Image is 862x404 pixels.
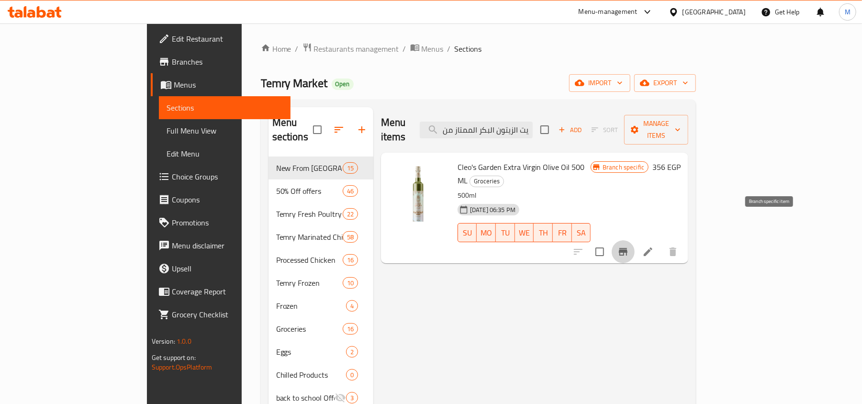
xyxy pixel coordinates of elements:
a: Full Menu View [159,119,291,142]
span: Branches [172,56,283,67]
span: TU [500,226,511,240]
div: items [343,185,358,197]
div: Open [332,79,354,90]
span: Select section first [585,123,624,137]
span: Restaurants management [314,43,399,55]
span: 4 [347,302,358,311]
a: Edit Menu [159,142,291,165]
span: 16 [343,325,358,334]
div: 50% Off offers [276,185,343,197]
a: Coupons [151,188,291,211]
span: Temry Frozen [276,277,343,289]
span: Choice Groups [172,171,283,182]
div: Menu-management [579,6,638,18]
div: New From [GEOGRAPHIC_DATA]15 [269,157,373,180]
span: export [642,77,688,89]
span: Manage items [632,118,681,142]
span: 0 [347,370,358,380]
span: Groceries [276,323,343,335]
a: Grocery Checklist [151,303,291,326]
span: Get support on: [152,351,196,364]
button: WE [515,223,534,242]
span: Menus [422,43,444,55]
span: Upsell [172,263,283,274]
input: search [420,122,533,138]
button: Manage items [624,115,688,145]
span: Branch specific [599,163,648,172]
button: delete [661,240,684,263]
span: WE [519,226,530,240]
span: 10 [343,279,358,288]
button: export [634,74,696,92]
span: Temry Market [261,72,328,94]
span: Sections [167,102,283,113]
span: Groceries [470,176,504,187]
span: Add [557,124,583,135]
span: FR [557,226,568,240]
a: Menu disclaimer [151,234,291,257]
div: items [346,369,358,381]
span: 46 [343,187,358,196]
div: items [343,323,358,335]
span: Promotions [172,217,283,228]
span: Add item [555,123,585,137]
button: Branch-specific-item [612,240,635,263]
button: import [569,74,630,92]
span: Version: [152,335,175,348]
a: Menus [151,73,291,96]
p: 500ml [458,190,591,202]
div: Temry Marinated Chicken [276,231,343,243]
div: Frozen4 [269,294,373,317]
button: TH [534,223,553,242]
span: M [845,7,851,17]
button: SU [458,223,477,242]
span: 3 [347,393,358,403]
span: Frozen [276,300,346,312]
div: items [346,346,358,358]
span: Full Menu View [167,125,283,136]
span: import [577,77,623,89]
span: Coverage Report [172,286,283,297]
svg: Inactive section [335,392,346,404]
span: Cleo's Garden Extra Virgin Olive Oil 500 ML [458,160,584,188]
div: Processed Chicken16 [269,248,373,271]
span: Open [332,80,354,88]
button: Add section [350,118,373,141]
div: items [346,300,358,312]
li: / [448,43,451,55]
span: Processed Chicken [276,254,343,266]
h2: Menu sections [272,115,313,144]
button: Add [555,123,585,137]
span: Edit Menu [167,148,283,159]
a: Promotions [151,211,291,234]
a: Coverage Report [151,280,291,303]
span: Menu disclaimer [172,240,283,251]
button: SA [572,223,591,242]
div: items [343,162,358,174]
a: Menus [410,43,444,55]
span: back to school Offers [276,392,335,404]
span: New From [GEOGRAPHIC_DATA] [276,162,343,174]
span: 16 [343,256,358,265]
span: Select to update [590,242,610,262]
a: Support.OpsPlatform [152,361,213,373]
div: Temry Fresh Poultry22 [269,202,373,225]
div: Chilled Products0 [269,363,373,386]
span: 1.0.0 [177,335,191,348]
span: Select all sections [307,120,327,140]
div: Chilled Products [276,369,346,381]
div: items [343,208,358,220]
span: Grocery Checklist [172,309,283,320]
span: 22 [343,210,358,219]
a: Edit menu item [642,246,654,258]
div: Groceries16 [269,317,373,340]
div: items [343,277,358,289]
span: Select section [535,120,555,140]
button: MO [477,223,496,242]
span: Eggs [276,346,346,358]
img: Cleo's Garden Extra Virgin Olive Oil 500 ML [389,160,450,222]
